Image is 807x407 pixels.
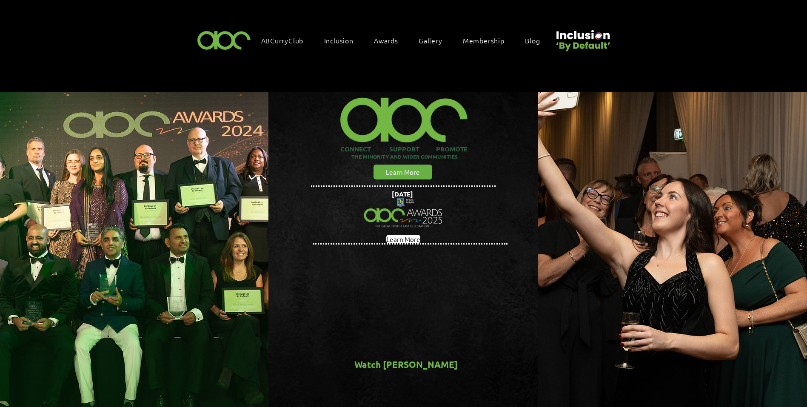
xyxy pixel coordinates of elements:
[386,235,420,243] a: Learn More
[354,359,458,370] span: Watch [PERSON_NAME]
[195,27,254,52] img: ABC-Logo-Blank-Background-01-01-2.png
[459,31,517,49] a: Membership
[463,36,505,45] span: Membership
[525,36,540,45] span: Blog
[392,190,413,198] span: [DATE]
[332,248,469,394] div: Your Video Title Video Player
[370,31,411,49] div: Awards
[324,36,354,45] span: Inclusion
[351,153,458,160] span: THE MINORITY AND WIDER COMMUNITIES
[340,145,468,153] span: CONNECT SUPPORT PROMOTE
[257,31,553,49] nav: Site
[257,31,317,49] a: ABCurryClub
[419,36,442,45] span: Gallery
[336,87,472,145] img: ABC-Logo-Blank-Background-01-01-2_edited.png
[521,31,553,49] a: Blog
[374,36,398,45] span: Awards
[320,31,366,49] div: Inclusion
[359,188,448,238] img: Northern Insights Double Pager Apr 2025.png
[386,168,420,176] span: Learn More
[261,36,304,45] span: ABCurryClub
[414,31,455,49] a: Gallery
[386,235,420,244] span: Learn More
[374,165,432,179] a: Learn More
[553,23,612,52] img: Untitled design (22).png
